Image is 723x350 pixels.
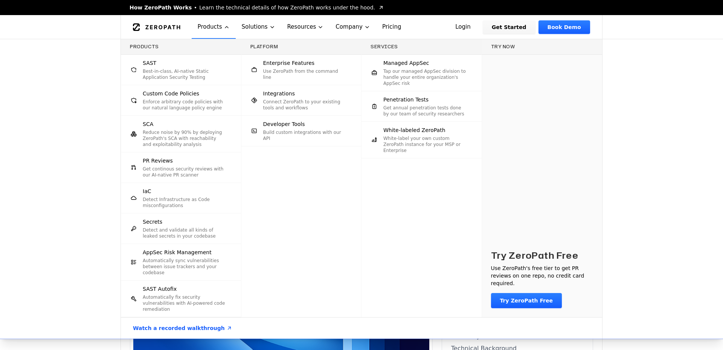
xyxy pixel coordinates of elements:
p: Get annual penetration tests done by our team of security researchers [383,105,467,117]
span: Custom Code Policies [143,90,199,97]
p: Use ZeroPath's free tier to get PR reviews on one repo, no credit card required. [491,264,593,287]
button: Company [329,15,376,39]
span: Integrations [263,90,295,97]
a: Book Demo [538,20,590,34]
span: How ZeroPath Works [130,4,192,11]
a: AppSec Risk ManagementAutomatically sync vulnerabilities between issue trackers and your codebase [121,244,241,280]
h3: Services [371,44,473,50]
p: Automatically fix security vulnerabilities with AI-powered code remediation [143,294,226,312]
p: Automatically sync vulnerabilities between issue trackers and your codebase [143,258,226,276]
a: SecretsDetect and validate all kinds of leaked secrets in your codebase [121,213,241,244]
a: Custom Code PoliciesEnforce arbitrary code policies with our natural language policy engine [121,85,241,115]
span: Secrets [143,218,162,226]
span: White-labeled ZeroPath [383,126,445,134]
h3: Platform [250,44,352,50]
p: Detect and validate all kinds of leaked secrets in your codebase [143,227,226,239]
span: Managed AppSec [383,59,429,67]
a: SAST AutofixAutomatically fix security vulnerabilities with AI-powered code remediation [121,281,241,317]
p: Tap our managed AppSec division to handle your entire organization's AppSec risk [383,68,467,86]
a: IaCDetect Infrastructure as Code misconfigurations [121,183,241,213]
p: Reduce noise by 90% by deploying ZeroPath's SCA with reachability and exploitability analysis [143,129,226,147]
p: Use ZeroPath from the command line [263,68,346,80]
a: Managed AppSecTap our managed AppSec division to handle your entire organization's AppSec risk [361,55,482,91]
a: Watch a recorded walkthrough [124,318,241,339]
p: White-label your own custom ZeroPath instance for your MSP or Enterprise [383,135,467,154]
span: IaC [143,187,151,195]
p: Enforce arbitrary code policies with our natural language policy engine [143,99,226,111]
h3: Try now [491,44,593,50]
a: Penetration TestsGet annual penetration tests done by our team of security researchers [361,91,482,121]
a: IntegrationsConnect ZeroPath to your existing tools and workflows [241,85,361,115]
p: Build custom integrations with our API [263,129,346,141]
a: Try ZeroPath Free [491,293,562,308]
span: Developer Tools [263,120,305,128]
a: Developer ToolsBuild custom integrations with our API [241,116,361,146]
a: SCAReduce noise by 90% by deploying ZeroPath's SCA with reachability and exploitability analysis [121,116,241,152]
p: Detect Infrastructure as Code misconfigurations [143,196,226,209]
a: Login [446,20,480,34]
nav: Global [120,15,602,39]
a: Enterprise FeaturesUse ZeroPath from the command line [241,55,361,85]
span: AppSec Risk Management [143,249,212,256]
a: Pricing [376,15,407,39]
p: Get continous security reviews with our AI-native PR scanner [143,166,226,178]
span: Penetration Tests [383,96,429,103]
span: PR Reviews [143,157,173,164]
a: PR ReviewsGet continous security reviews with our AI-native PR scanner [121,152,241,183]
h3: Products [130,44,232,50]
p: Best-in-class, AI-native Static Application Security Testing [143,68,226,80]
span: Learn the technical details of how ZeroPath works under the hood. [199,4,375,11]
span: SAST Autofix [143,285,177,293]
p: Connect ZeroPath to your existing tools and workflows [263,99,346,111]
a: SASTBest-in-class, AI-native Static Application Security Testing [121,55,241,85]
span: SAST [143,59,156,67]
a: How ZeroPath WorksLearn the technical details of how ZeroPath works under the hood. [130,4,384,11]
span: SCA [143,120,153,128]
button: Resources [281,15,330,39]
button: Products [192,15,236,39]
h3: Try ZeroPath Free [491,249,578,261]
button: Solutions [236,15,281,39]
a: Get Started [483,20,535,34]
a: White-labeled ZeroPathWhite-label your own custom ZeroPath instance for your MSP or Enterprise [361,122,482,158]
span: Enterprise Features [263,59,315,67]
